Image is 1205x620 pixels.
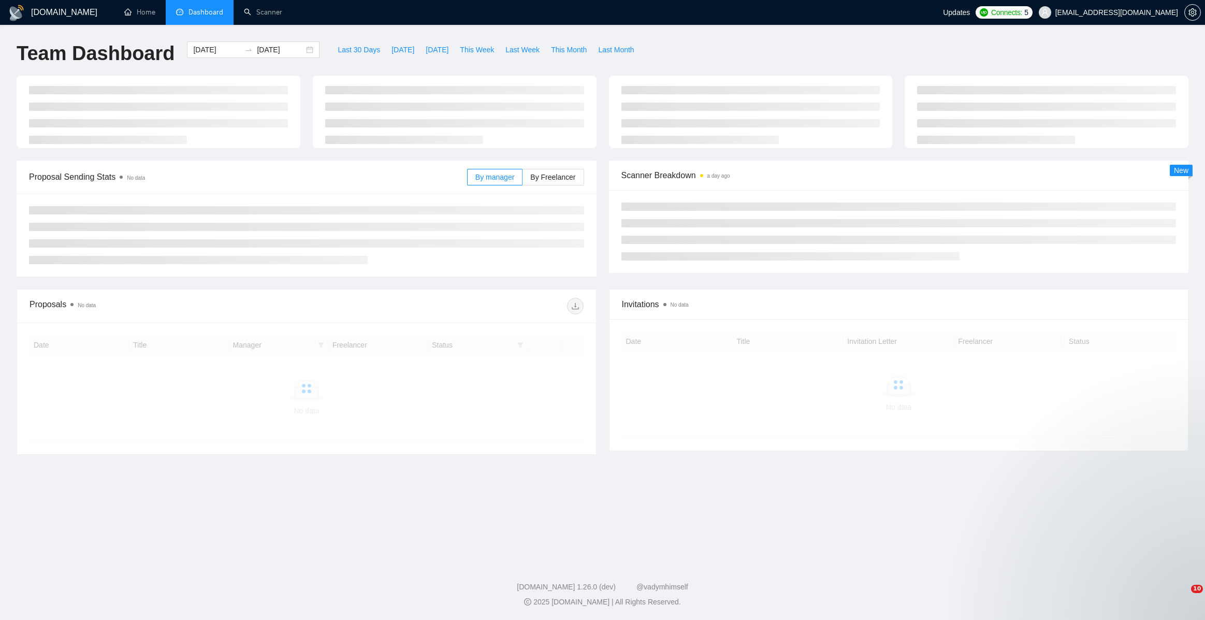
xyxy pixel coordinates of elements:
span: swap-right [244,46,253,54]
span: By manager [475,173,514,181]
span: No data [78,302,96,308]
button: Last Month [592,41,640,58]
span: Scanner Breakdown [621,169,1177,182]
span: 5 [1024,7,1028,18]
a: searchScanner [244,8,282,17]
span: No data [127,175,145,181]
button: This Month [545,41,592,58]
span: Last 30 Days [338,44,380,55]
div: 2025 [DOMAIN_NAME] | All Rights Reserved. [8,597,1197,608]
span: Last Month [598,44,634,55]
span: New [1174,166,1188,175]
div: Proposals [30,298,307,314]
span: [DATE] [426,44,448,55]
span: By Freelancer [530,173,575,181]
span: No data [671,302,689,308]
span: Last Week [505,44,540,55]
a: [DOMAIN_NAME] 1.26.0 (dev) [517,583,616,591]
span: [DATE] [391,44,414,55]
a: setting [1184,8,1201,17]
span: This Week [460,44,494,55]
input: Start date [193,44,240,55]
button: [DATE] [386,41,420,58]
iframe: Intercom live chat [1170,585,1195,610]
input: End date [257,44,304,55]
button: [DATE] [420,41,454,58]
time: a day ago [707,173,730,179]
span: user [1041,9,1049,16]
a: @vadymhimself [636,583,688,591]
button: This Week [454,41,500,58]
a: homeHome [124,8,155,17]
span: 10 [1191,585,1203,593]
span: Updates [943,8,970,17]
img: upwork-logo.png [980,8,988,17]
span: dashboard [176,8,183,16]
span: Invitations [622,298,1176,311]
span: Dashboard [188,8,223,17]
span: This Month [551,44,587,55]
button: Last 30 Days [332,41,386,58]
button: Last Week [500,41,545,58]
span: to [244,46,253,54]
h1: Team Dashboard [17,41,175,66]
button: setting [1184,4,1201,21]
span: Proposal Sending Stats [29,170,467,183]
span: Connects: [991,7,1022,18]
img: logo [8,5,25,21]
span: copyright [524,598,531,605]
